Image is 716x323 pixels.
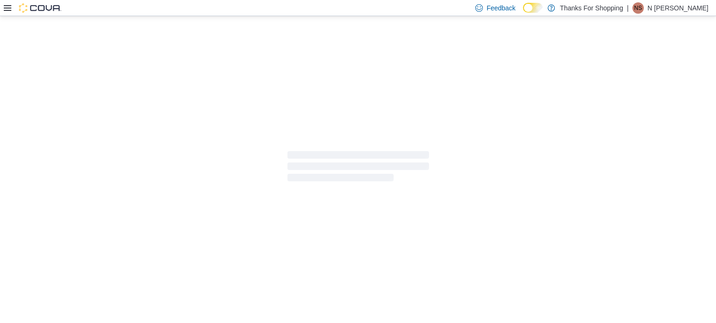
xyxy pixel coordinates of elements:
[648,2,708,14] p: N [PERSON_NAME]
[487,3,515,13] span: Feedback
[560,2,623,14] p: Thanks For Shopping
[627,2,629,14] p: |
[523,3,543,13] input: Dark Mode
[287,153,429,183] span: Loading
[19,3,61,13] img: Cova
[634,2,642,14] span: NS
[632,2,644,14] div: N Spence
